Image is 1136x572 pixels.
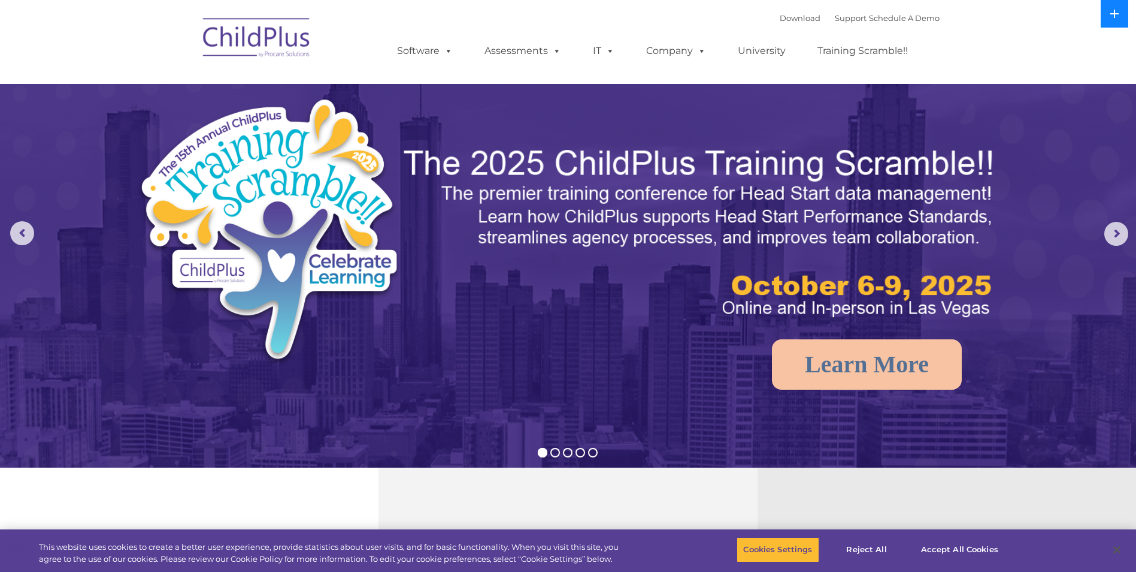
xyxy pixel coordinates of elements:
a: University [726,39,798,63]
font: | [780,13,940,23]
img: ChildPlus by Procare Solutions [197,10,317,70]
a: Download [780,13,820,23]
a: Company [634,39,718,63]
a: Training Scramble!! [805,39,920,63]
a: IT [581,39,626,63]
a: Support [835,13,867,23]
button: Accept All Cookies [914,537,1005,562]
a: Assessments [472,39,573,63]
a: Software [385,39,465,63]
div: This website uses cookies to create a better user experience, provide statistics about user visit... [39,541,625,565]
span: Phone number [166,128,217,137]
a: Schedule A Demo [869,13,940,23]
button: Reject All [829,537,904,562]
button: Cookies Settings [737,537,819,562]
button: Close [1104,537,1130,563]
a: Learn More [772,339,962,390]
span: Last name [166,79,203,88]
